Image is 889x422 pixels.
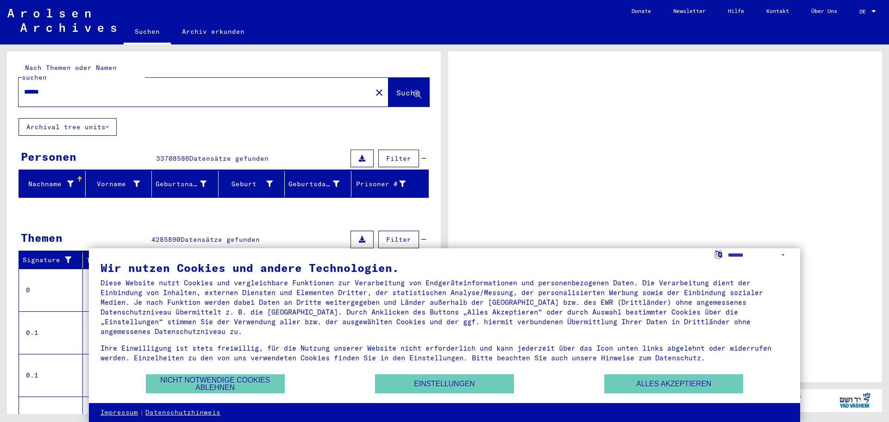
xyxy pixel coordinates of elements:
mat-icon: close [374,87,385,98]
button: Filter [378,231,419,248]
mat-header-cell: Geburtsdatum [285,171,351,197]
td: 0.1 [19,311,83,354]
span: Filter [386,235,411,244]
div: Geburt‏ [222,176,285,191]
div: Themen [21,229,63,246]
div: Signature [23,253,85,268]
span: DE [859,8,870,15]
div: Titel [87,256,411,265]
button: Alles akzeptieren [604,374,743,393]
mat-header-cell: Vorname [86,171,152,197]
button: Einstellungen [375,374,514,393]
mat-label: Nach Themen oder Namen suchen [22,63,117,82]
span: Suche [396,88,419,97]
mat-header-cell: Geburtsname [152,171,219,197]
button: Filter [378,150,419,167]
a: Suchen [124,20,171,44]
div: Nachname [23,176,85,191]
div: Vorname [89,179,140,189]
button: Clear [370,83,388,101]
div: Titel [87,253,420,268]
div: Diese Website nutzt Cookies und vergleichbare Funktionen zur Verarbeitung von Endgeräteinformatio... [100,278,789,336]
span: Datensätze gefunden [181,235,260,244]
a: Archiv erkunden [171,20,256,43]
mat-header-cell: Geburt‏ [219,171,285,197]
div: Vorname [89,176,152,191]
span: Filter [386,154,411,163]
button: Archival tree units [19,118,117,136]
button: Nicht notwendige Cookies ablehnen [146,374,285,393]
mat-header-cell: Prisoner # [351,171,429,197]
td: 0.1 [19,354,83,397]
div: Prisoner # [355,176,418,191]
label: Sprache auswählen [714,250,723,258]
td: 0 [19,269,83,311]
div: Nachname [23,179,74,189]
button: Suche [388,78,429,107]
div: Geburtsname [156,176,218,191]
div: Wir nutzen Cookies und andere Technologien. [100,262,789,273]
span: 33708586 [156,154,189,163]
div: Geburtsdatum [288,179,339,189]
div: Geburtsname [156,179,207,189]
div: Ihre Einwilligung ist stets freiwillig, für die Nutzung unserer Website nicht erforderlich und ka... [100,343,789,363]
select: Sprache auswählen [728,248,789,262]
span: 4285890 [151,235,181,244]
div: Signature [23,255,75,265]
div: Geburt‏ [222,179,273,189]
div: Personen [21,148,76,165]
div: Prisoner # [355,179,406,189]
a: Datenschutzhinweis [145,408,220,417]
img: yv_logo.png [838,389,872,412]
span: Datensätze gefunden [189,154,269,163]
a: Impressum [100,408,138,417]
div: Geburtsdatum [288,176,351,191]
img: Arolsen_neg.svg [7,9,116,32]
mat-header-cell: Nachname [19,171,86,197]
